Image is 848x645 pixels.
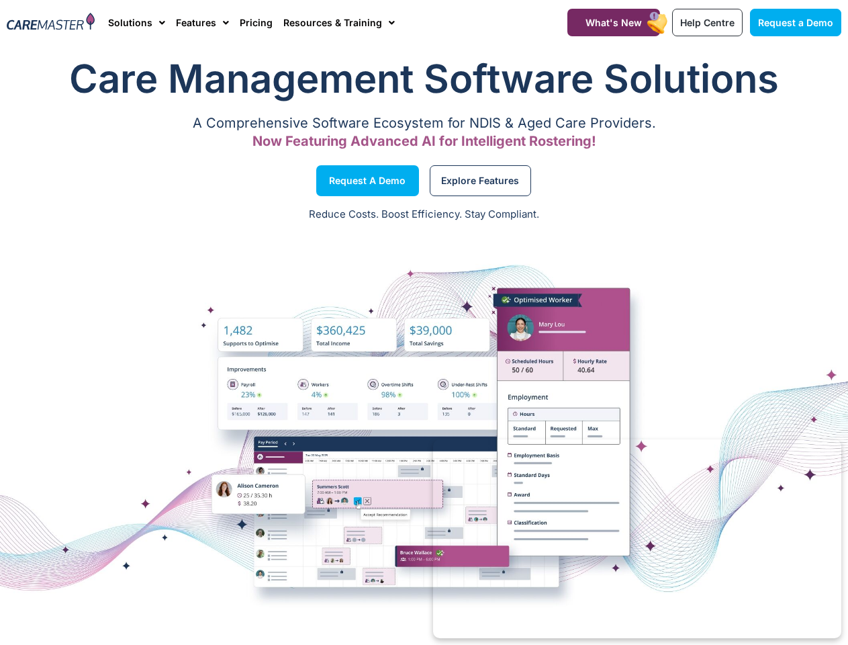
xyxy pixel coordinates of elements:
[585,17,642,28] span: What's New
[567,9,660,36] a: What's New
[8,207,840,222] p: Reduce Costs. Boost Efficiency. Stay Compliant.
[441,177,519,184] span: Explore Features
[7,52,841,105] h1: Care Management Software Solutions
[433,439,841,638] iframe: Popup CTA
[7,119,841,128] p: A Comprehensive Software Ecosystem for NDIS & Aged Care Providers.
[680,17,735,28] span: Help Centre
[252,133,596,149] span: Now Featuring Advanced AI for Intelligent Rostering!
[750,9,841,36] a: Request a Demo
[316,165,419,196] a: Request a Demo
[7,13,95,32] img: CareMaster Logo
[329,177,406,184] span: Request a Demo
[672,9,743,36] a: Help Centre
[758,17,833,28] span: Request a Demo
[430,165,531,196] a: Explore Features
